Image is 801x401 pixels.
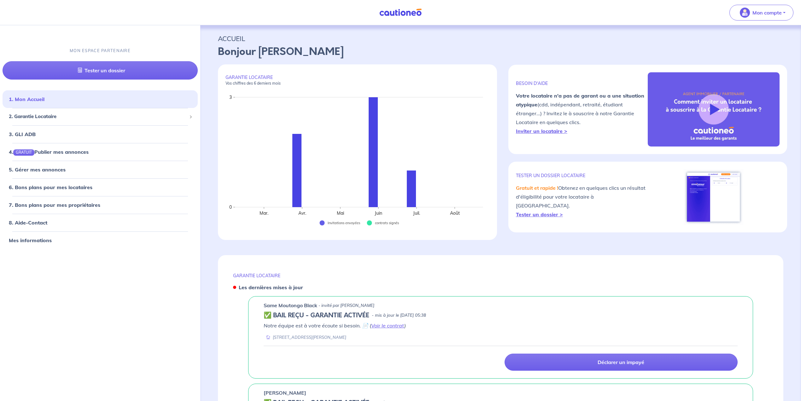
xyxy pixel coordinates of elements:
[239,284,303,290] strong: Les dernières mises à jour
[413,210,420,216] text: Juil.
[225,75,489,86] p: GARANTIE LOCATAIRE
[3,234,198,247] div: Mes informations
[598,359,644,365] p: Déclarer un impayé
[218,33,783,44] p: ACCUEIL
[298,210,306,216] text: Avr.
[740,8,750,18] img: illu_account_valid_menu.svg
[264,334,346,340] div: [STREET_ADDRESS][PERSON_NAME]
[3,111,198,123] div: 2. Garantie Locataire
[729,5,793,21] button: illu_account_valid_menu.svgMon compte
[516,173,648,178] p: TESTER un dossier locataire
[516,185,558,191] em: Gratuit et rapide !
[264,322,406,329] em: Notre équipe est à votre écoute si besoin. 📄 ( )
[9,202,100,208] a: 7. Bons plans pour mes propriétaires
[9,184,92,190] a: 6. Bons plans pour mes locataires
[516,93,644,108] strong: Votre locataire n'a pas de garant ou a une situation atypique
[264,312,369,319] h5: ✅ BAIL REÇU - GARANTIE ACTIVÉE
[9,237,52,243] a: Mes informations
[3,146,198,158] div: 4.GRATUITPublier mes annonces
[516,183,648,219] p: Obtenez en quelques clics un résultat d'éligibilité pour votre locataire à [GEOGRAPHIC_DATA].
[229,204,232,210] text: 0
[377,9,424,16] img: Cautioneo
[648,72,780,147] img: video-gli-new-none.jpg
[3,181,198,194] div: 6. Bons plans pour mes locataires
[229,94,232,100] text: 3
[9,113,187,120] span: 2. Garantie Locataire
[3,128,198,141] div: 3. GLI ADB
[3,61,198,80] a: Tester un dossier
[9,219,47,226] a: 8. Aide-Contact
[218,44,783,59] p: Bonjour [PERSON_NAME]
[264,302,317,309] p: Same Moutongo Black
[9,166,66,173] a: 5. Gérer mes annonces
[9,149,89,155] a: 4.GRATUITPublier mes annonces
[225,81,281,86] em: Vos chiffres des 6 derniers mois
[516,81,648,86] p: BESOIN D'AIDE
[372,312,426,319] p: - mis à jour le [DATE] 05:38
[505,354,738,371] a: Déclarer un impayé
[684,169,743,225] img: simulateur.png
[264,389,306,397] p: [PERSON_NAME]
[3,199,198,211] div: 7. Bons plans pour mes propriétaires
[319,302,374,309] p: - invité par [PERSON_NAME]
[516,211,563,218] a: Tester un dossier >
[374,210,382,216] text: Juin
[70,48,131,54] p: MON ESPACE PARTENAIRE
[264,312,738,319] div: state: CONTRACT-VALIDATED, Context: IN-MANAGEMENT,IN-MANAGEMENT
[233,273,768,278] p: GARANTIE LOCATAIRE
[752,9,782,16] p: Mon compte
[516,91,648,135] p: (cdd, indépendant, retraité, étudiant étranger...) ? Invitez le à souscrire à notre Garantie Loca...
[516,128,567,134] a: Inviter un locataire >
[9,131,36,137] a: 3. GLI ADB
[260,210,268,216] text: Mar.
[371,322,404,329] a: Voir le contrat
[3,163,198,176] div: 5. Gérer mes annonces
[3,93,198,105] div: 1. Mon Accueil
[450,210,460,216] text: Août
[3,216,198,229] div: 8. Aide-Contact
[9,96,44,102] a: 1. Mon Accueil
[337,210,344,216] text: Mai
